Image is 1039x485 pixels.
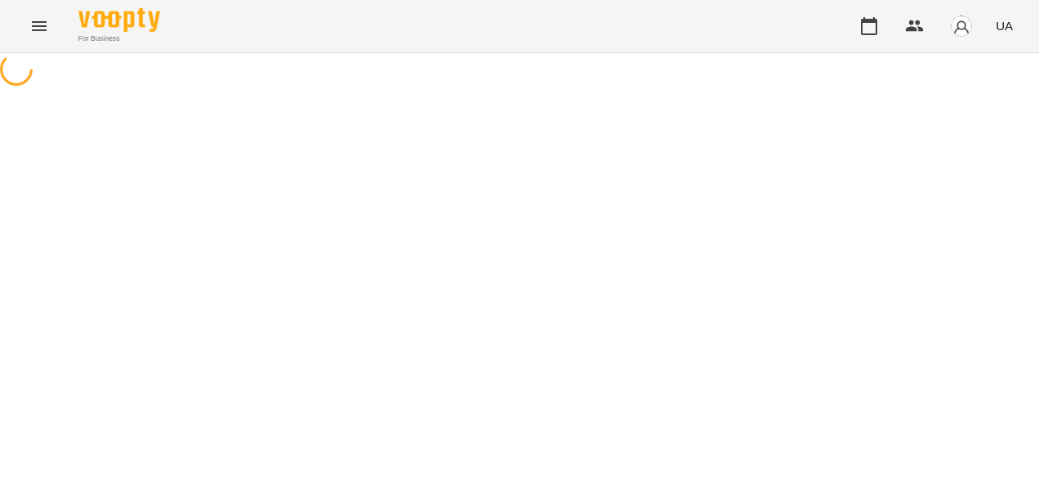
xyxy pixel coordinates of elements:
span: For Business [78,33,160,44]
img: avatar_s.png [950,15,973,38]
button: UA [989,11,1019,41]
span: UA [996,17,1013,34]
button: Menu [20,7,59,46]
img: Voopty Logo [78,8,160,32]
